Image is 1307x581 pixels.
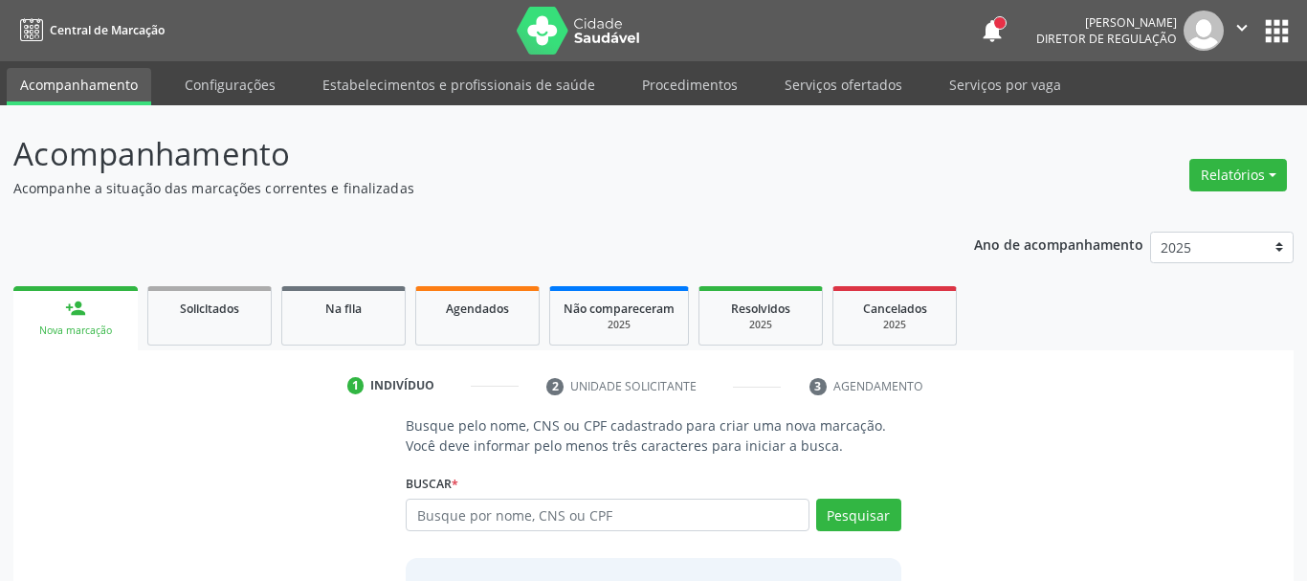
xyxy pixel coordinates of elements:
[406,499,809,531] input: Busque por nome, CNS ou CPF
[936,68,1074,101] a: Serviços por vaga
[1184,11,1224,51] img: img
[370,377,434,394] div: Indivíduo
[816,499,901,531] button: Pesquisar
[1036,14,1177,31] div: [PERSON_NAME]
[180,301,239,317] span: Solicitados
[13,178,910,198] p: Acompanhe a situação das marcações correntes e finalizadas
[347,377,365,394] div: 1
[771,68,916,101] a: Serviços ofertados
[731,301,790,317] span: Resolvidos
[27,324,124,338] div: Nova marcação
[1231,17,1252,38] i: 
[1189,159,1287,191] button: Relatórios
[65,298,86,319] div: person_add
[309,68,609,101] a: Estabelecimentos e profissionais de saúde
[979,17,1006,44] button: notifications
[50,22,165,38] span: Central de Marcação
[1036,31,1177,47] span: Diretor de regulação
[325,301,362,317] span: Na fila
[13,130,910,178] p: Acompanhamento
[847,318,942,332] div: 2025
[1260,14,1294,48] button: apps
[406,469,458,499] label: Buscar
[446,301,509,317] span: Agendados
[564,301,675,317] span: Não compareceram
[13,14,165,46] a: Central de Marcação
[7,68,151,105] a: Acompanhamento
[974,232,1143,256] p: Ano de acompanhamento
[564,318,675,332] div: 2025
[713,318,809,332] div: 2025
[863,301,927,317] span: Cancelados
[1224,11,1260,51] button: 
[171,68,289,101] a: Configurações
[629,68,751,101] a: Procedimentos
[406,415,901,456] p: Busque pelo nome, CNS ou CPF cadastrado para criar uma nova marcação. Você deve informar pelo men...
